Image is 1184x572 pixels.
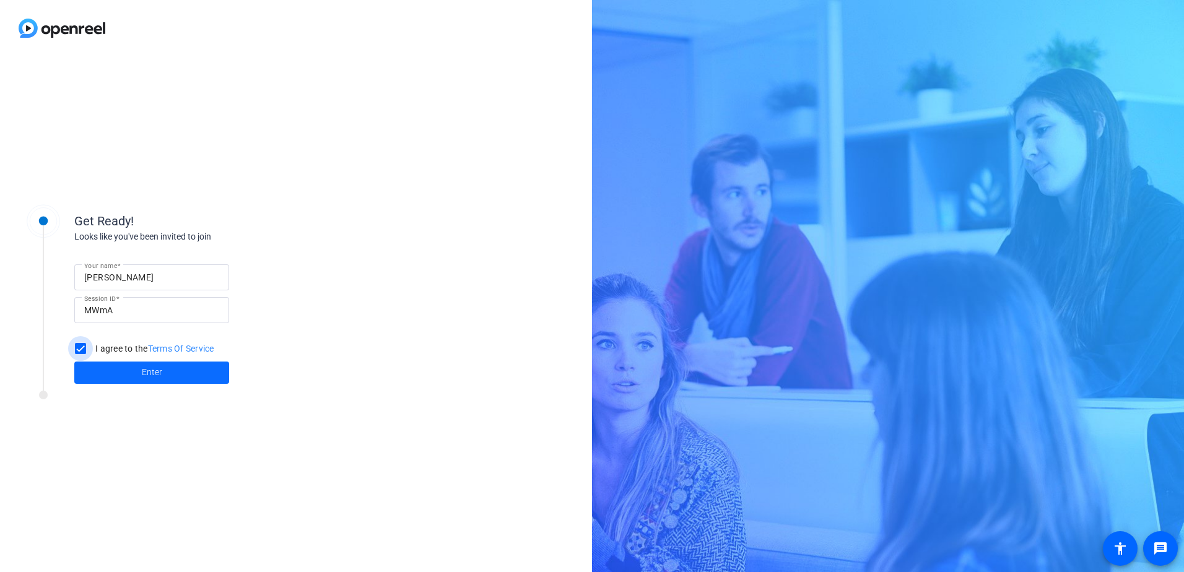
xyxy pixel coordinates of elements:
[84,262,117,269] mat-label: Your name
[74,212,322,230] div: Get Ready!
[84,295,116,302] mat-label: Session ID
[93,342,214,355] label: I agree to the
[74,230,322,243] div: Looks like you've been invited to join
[74,362,229,384] button: Enter
[142,366,162,379] span: Enter
[1153,541,1168,556] mat-icon: message
[1113,541,1128,556] mat-icon: accessibility
[148,344,214,353] a: Terms Of Service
